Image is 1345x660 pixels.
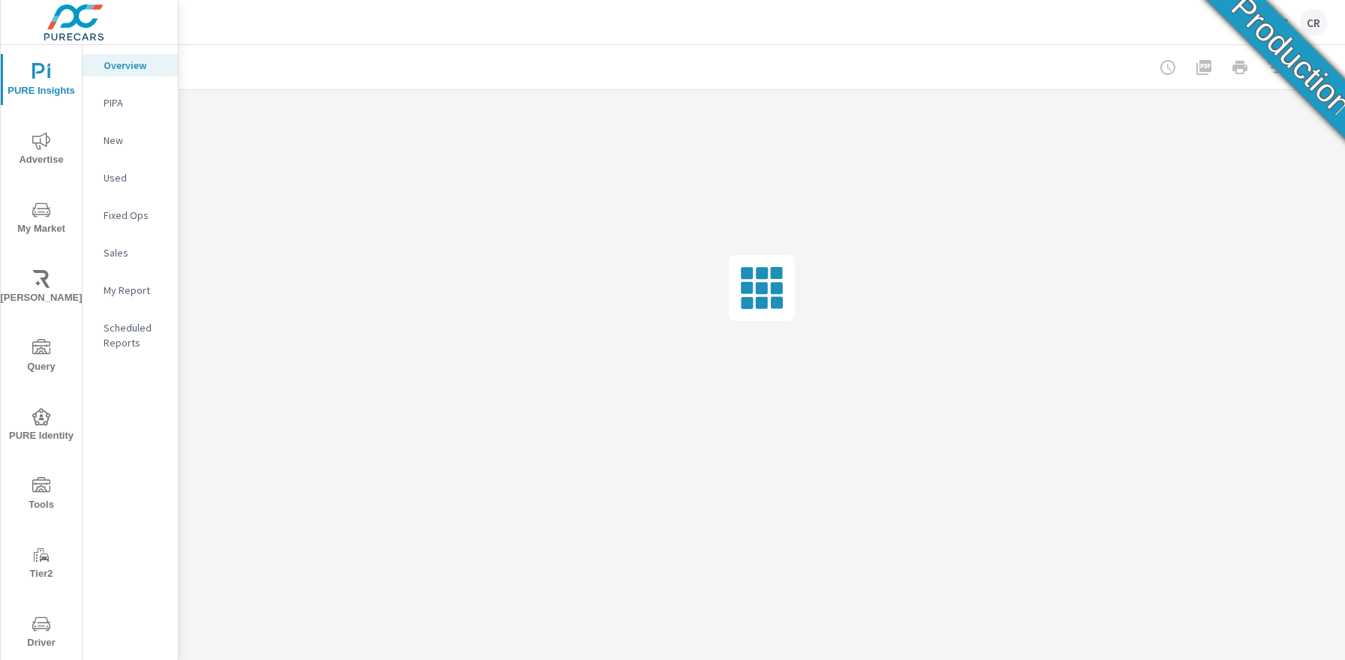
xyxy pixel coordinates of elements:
div: Scheduled Reports [83,316,178,354]
span: PURE Identity [5,408,77,445]
span: Driver [5,615,77,652]
p: New [104,133,166,148]
div: PIPA [83,91,178,114]
p: Fixed Ops [104,208,166,223]
span: Tier2 [5,546,77,583]
span: [PERSON_NAME] [5,270,77,307]
span: Query [5,339,77,376]
span: My Market [5,201,77,238]
span: Advertise [5,132,77,169]
p: My Report [104,283,166,298]
p: Overview [104,58,166,73]
div: New [83,129,178,151]
p: JK Test 6 [1246,16,1288,29]
p: Sales [104,245,166,260]
p: PIPA [104,95,166,110]
div: My Report [83,279,178,301]
span: PURE Insights [5,63,77,100]
div: Overview [83,54,178,76]
div: Sales [83,241,178,264]
span: Tools [5,477,77,514]
p: Scheduled Reports [104,320,166,350]
div: CR [1300,9,1327,36]
div: Fixed Ops [83,204,178,226]
p: Used [104,170,166,185]
div: Used [83,166,178,189]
